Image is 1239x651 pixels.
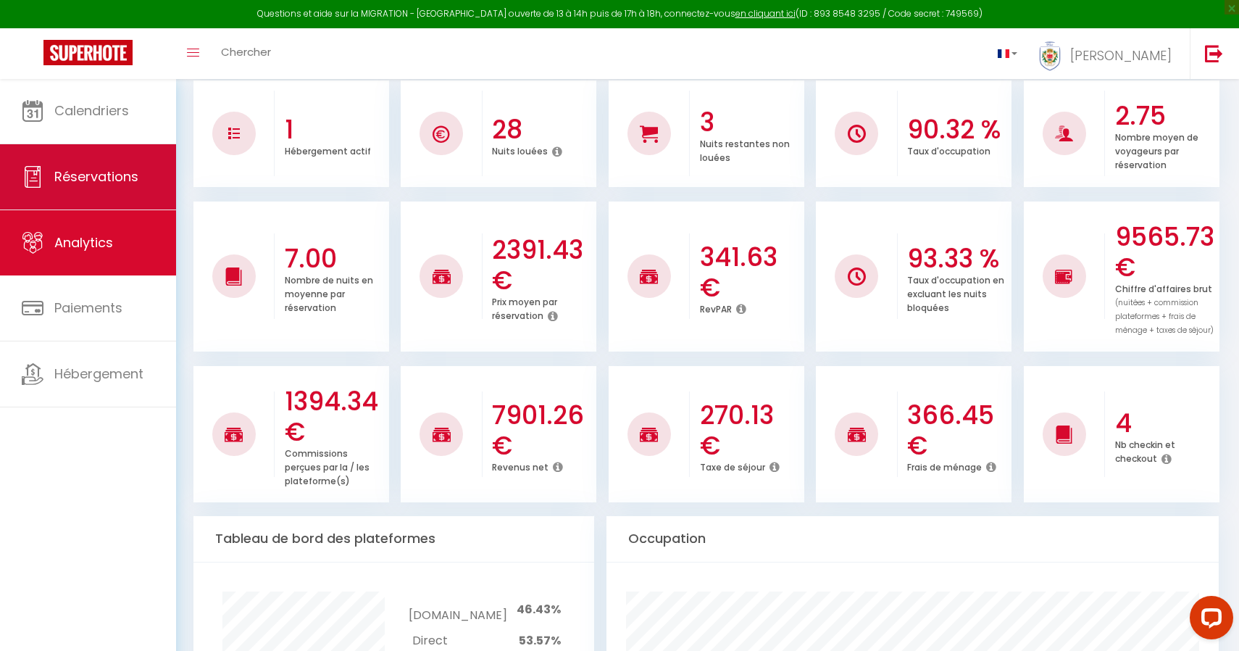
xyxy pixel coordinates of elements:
[285,244,385,274] h3: 7.00
[210,28,282,79] a: Chercher
[285,386,385,447] h3: 1394.34 €
[1028,28,1190,79] a: ... [PERSON_NAME]
[517,601,561,618] span: 46.43%
[221,44,271,59] span: Chercher
[1178,590,1239,651] iframe: LiveChat chat widget
[54,167,138,186] span: Réservations
[492,458,548,473] p: Revenus net
[285,271,373,314] p: Nombre de nuits en moyenne par réservation
[492,115,593,145] h3: 28
[1115,280,1214,336] p: Chiffre d'affaires brut
[492,235,593,296] h3: 2391.43 €
[54,233,113,252] span: Analytics
[1070,46,1172,65] span: [PERSON_NAME]
[519,632,561,649] span: 53.57%
[907,115,1008,145] h3: 90.32 %
[492,293,557,322] p: Prix moyen par réservation
[1115,436,1175,465] p: Nb checkin et checkout
[54,299,122,317] span: Paiements
[700,242,801,303] h3: 341.63 €
[1039,41,1061,71] img: ...
[409,592,506,629] td: [DOMAIN_NAME]
[700,458,765,473] p: Taxe de séjour
[848,268,866,286] img: NO IMAGE
[1115,408,1216,439] h3: 4
[1205,44,1223,62] img: logout
[907,244,1008,274] h3: 93.33 %
[1115,222,1216,283] h3: 9565.73 €
[54,101,129,120] span: Calendriers
[492,400,593,461] h3: 7901.26 €
[907,271,1004,314] p: Taux d'occupation en excluant les nuits bloquées
[54,365,143,383] span: Hébergement
[606,516,1218,562] div: Occupation
[285,444,370,487] p: Commissions perçues par la / les plateforme(s)
[1115,297,1214,336] span: (nuitées + commission plateformes + frais de ménage + taxes de séjour)
[1115,101,1216,131] h3: 2.75
[907,400,1008,461] h3: 366.45 €
[735,7,796,20] a: en cliquant ici
[285,142,371,157] p: Hébergement actif
[1115,128,1198,171] p: Nombre moyen de voyageurs par réservation
[285,115,385,145] h3: 1
[492,142,548,157] p: Nuits louées
[907,458,982,473] p: Frais de ménage
[700,135,790,164] p: Nuits restantes non louées
[228,128,240,139] img: NO IMAGE
[907,142,990,157] p: Taux d'occupation
[1055,268,1073,285] img: NO IMAGE
[700,300,732,315] p: RevPAR
[43,40,133,65] img: Super Booking
[700,107,801,138] h3: 3
[193,516,594,562] div: Tableau de bord des plateformes
[700,400,801,461] h3: 270.13 €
